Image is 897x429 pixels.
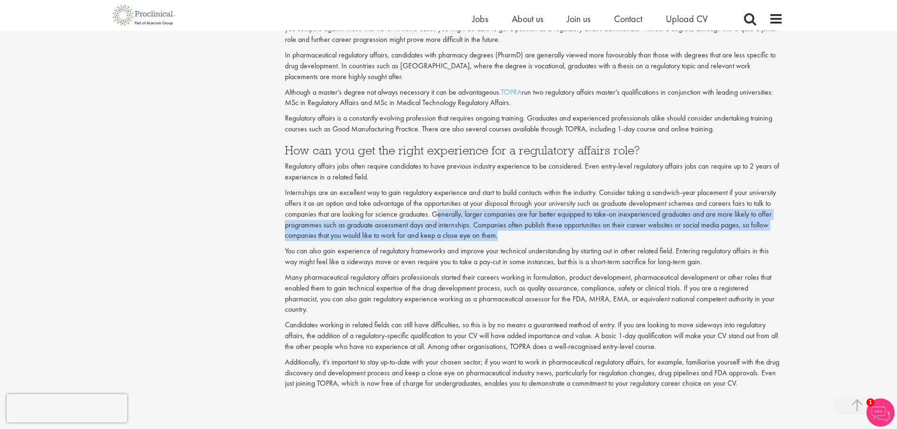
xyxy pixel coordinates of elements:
a: Upload CV [666,13,708,25]
p: Candidates working in related fields can still have difficulties, so this is by no means a guaran... [285,320,783,352]
span: 1 [866,398,874,406]
img: Chatbot [866,398,895,427]
p: Additionally, it’s important to stay up-to-date with your chosen sector; if you want to work in p... [285,357,783,389]
p: In pharmaceutical regulatory affairs, candidates with pharmacy degrees (PharmD) are generally vie... [285,50,783,82]
p: Internships are an excellent way to gain regulatory experience and start to build contacts within... [285,187,783,241]
p: Regulatory affairs is a constantly evolving profession that requires ongoing training. Graduates ... [285,113,783,135]
h3: How can you get the right experience for a regulatory affairs role? [285,144,783,156]
a: TOPRA [501,87,522,97]
a: Contact [614,13,642,25]
p: Many pharmaceutical regulatory affairs professionals started their careers working in formulation... [285,272,783,315]
p: Although a master’s degree not always necessary it can be advantageous. run two regulatory affair... [285,87,783,109]
p: You can also gain experience of regulatory frameworks and improve your technical understanding by... [285,246,783,267]
iframe: reCAPTCHA [7,394,127,422]
p: Regulatory affairs jobs often require candidates to have previous industry experience to be consi... [285,161,783,183]
a: Jobs [472,13,488,25]
a: About us [512,13,543,25]
a: Join us [567,13,590,25]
